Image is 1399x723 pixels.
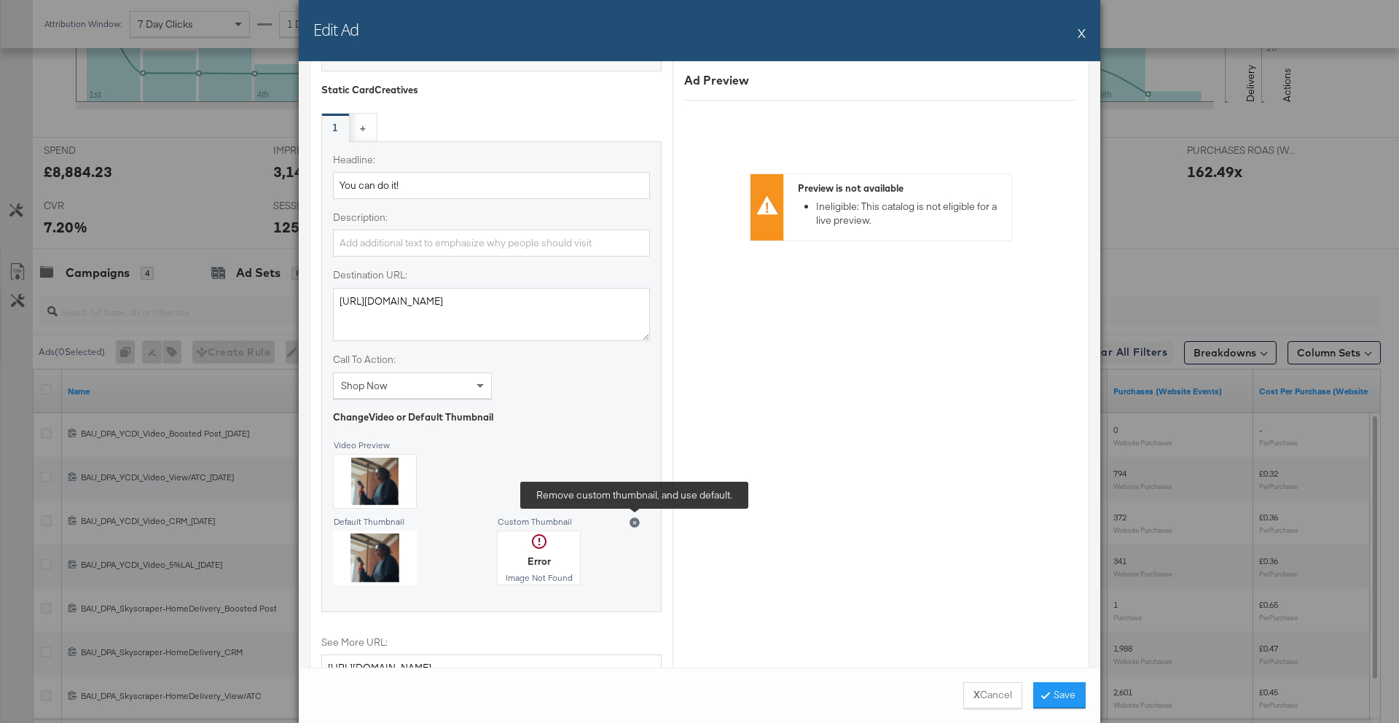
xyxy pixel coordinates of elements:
[333,172,650,199] input: Add a brief headline to let people know what your ad is about
[973,688,980,702] strong: X
[1078,18,1086,47] button: X
[963,682,1022,708] button: XCancel
[313,18,358,40] h2: Edit Ad
[333,353,492,367] label: Call To Action:
[497,517,650,527] div: Custom Thumbnail
[341,379,388,392] span: Shop Now
[321,83,662,97] div: Static Card Creatives
[684,72,1078,89] div: Ad Preview
[333,440,650,450] div: Video Preview
[360,121,366,135] div: +
[321,654,662,708] textarea: [URL][DOMAIN_NAME]
[333,153,650,167] label: Headline:
[333,268,650,282] label: Destination URL:
[816,200,1004,227] li: Ineligible: This catalog is not eligible for a live preview.
[333,517,486,527] div: Default Thumbnail
[333,410,493,424] div: Change Video or Default Thumbnail
[333,230,650,257] input: Add additional text to emphasize why people should visit
[333,288,650,342] textarea: [URL][DOMAIN_NAME]
[333,211,650,224] label: Description:
[798,181,1004,195] div: Preview is not available
[321,636,662,649] label: See More URL:
[1033,682,1086,708] button: Save
[332,121,338,135] div: 1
